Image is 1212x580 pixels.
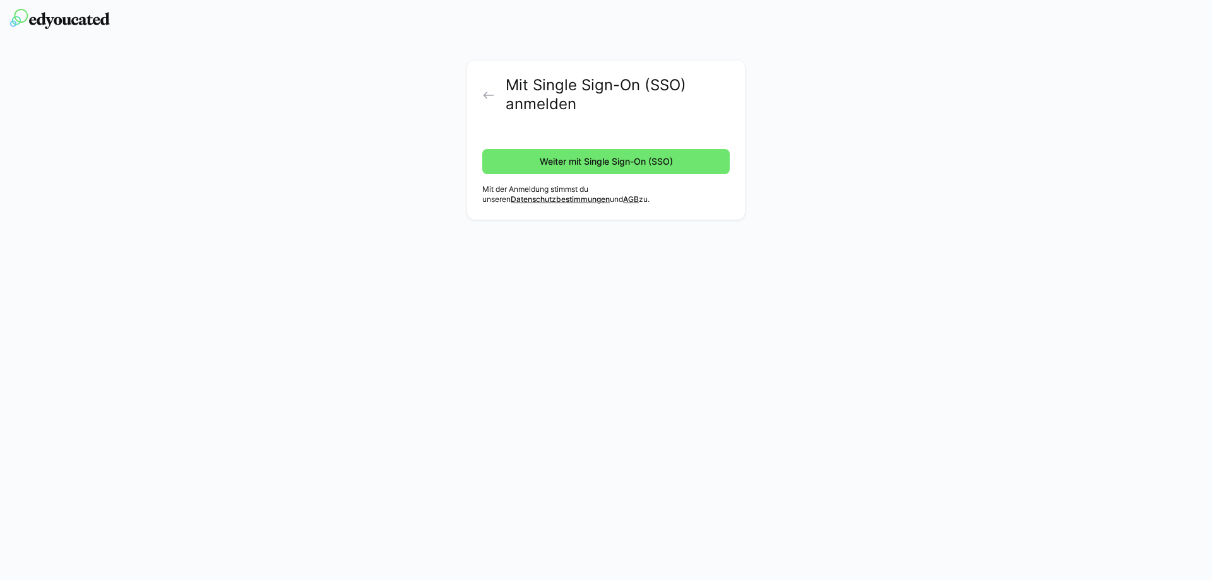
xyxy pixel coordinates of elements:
[538,155,675,168] span: Weiter mit Single Sign-On (SSO)
[511,194,610,204] a: Datenschutzbestimmungen
[10,9,110,29] img: edyoucated
[506,76,730,114] h2: Mit Single Sign-On (SSO) anmelden
[482,184,730,204] p: Mit der Anmeldung stimmst du unseren und zu.
[482,149,730,174] button: Weiter mit Single Sign-On (SSO)
[623,194,639,204] a: AGB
